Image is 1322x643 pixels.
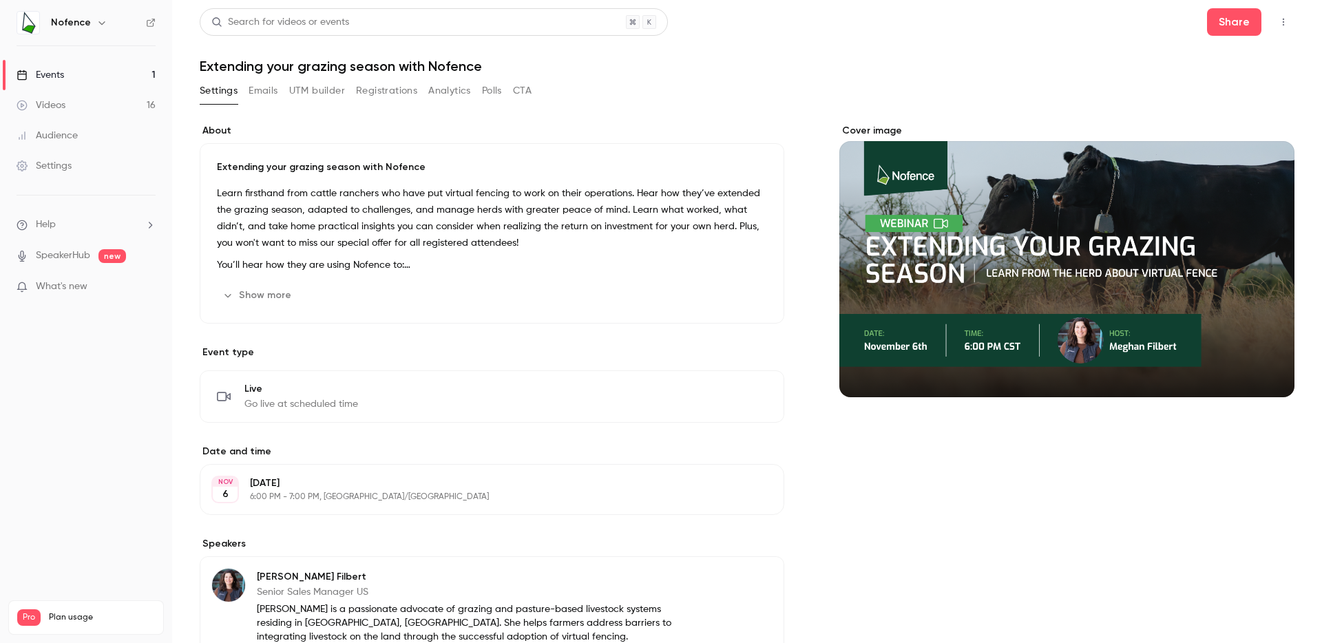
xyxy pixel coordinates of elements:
p: [PERSON_NAME] Filbert [257,570,695,584]
label: About [200,124,784,138]
button: UTM builder [289,80,345,102]
span: Go live at scheduled time [244,397,358,411]
p: You’ll hear how they are using Nofence to: [217,257,767,273]
span: Help [36,218,56,232]
div: Events [17,68,64,82]
label: Speakers [200,537,784,551]
button: Registrations [356,80,417,102]
p: 6 [222,487,229,501]
span: Pro [17,609,41,626]
h1: Extending your grazing season with Nofence [200,58,1294,74]
button: Analytics [428,80,471,102]
img: Nofence [17,12,39,34]
button: Settings [200,80,238,102]
button: Emails [249,80,277,102]
p: Learn firsthand from cattle ranchers who have put virtual fencing to work on their operations. He... [217,185,767,251]
p: 6:00 PM - 7:00 PM, [GEOGRAPHIC_DATA]/[GEOGRAPHIC_DATA] [250,492,711,503]
p: Extending your grazing season with Nofence [217,160,767,174]
li: help-dropdown-opener [17,218,156,232]
span: Live [244,382,358,396]
button: Polls [482,80,502,102]
div: Settings [17,159,72,173]
section: Cover image [839,124,1294,397]
span: new [98,249,126,263]
div: Videos [17,98,65,112]
div: Audience [17,129,78,143]
p: [DATE] [250,476,711,490]
p: Senior Sales Manager US [257,585,695,599]
img: Meghan Filbert [212,569,245,602]
p: Event type [200,346,784,359]
div: Search for videos or events [211,15,349,30]
h6: Nofence [51,16,91,30]
label: Cover image [839,124,1294,138]
a: SpeakerHub [36,249,90,263]
button: Share [1207,8,1261,36]
span: Plan usage [49,612,155,623]
button: CTA [513,80,532,102]
span: What's new [36,280,87,294]
label: Date and time [200,445,784,458]
button: Show more [217,284,300,306]
div: NOV [213,477,238,487]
